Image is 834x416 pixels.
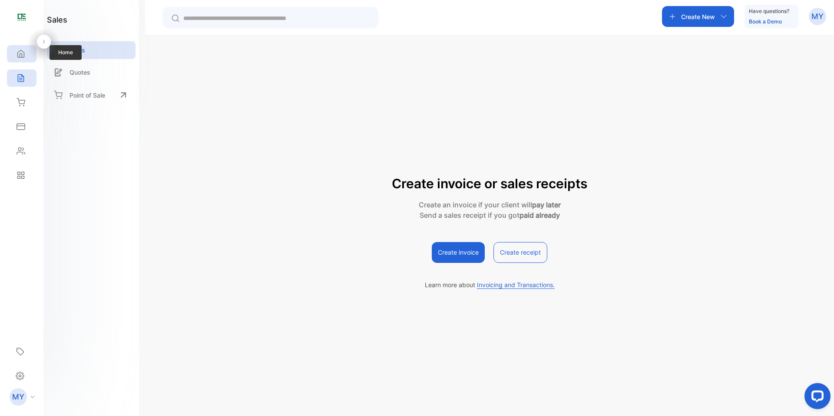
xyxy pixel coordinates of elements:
img: logo [15,11,28,24]
p: Send a sales receipt if you got [392,210,587,220]
p: Point of Sale [69,91,105,100]
p: Learn more about [425,280,555,289]
span: Home [50,45,82,60]
button: Create invoice [432,242,485,263]
a: Sales [47,41,136,59]
button: Create New [662,6,734,27]
a: Quotes [47,63,136,81]
p: Quotes [69,68,90,77]
strong: paid already [520,211,560,219]
a: Point of Sale [47,85,136,105]
button: MY [809,6,826,27]
p: Have questions? [749,7,789,16]
p: MY [12,391,24,403]
p: MY [811,11,824,22]
span: Invoicing and Transactions. [477,281,555,289]
p: Create invoice or sales receipts [392,174,587,193]
h1: sales [47,14,67,26]
iframe: LiveChat chat widget [798,380,834,416]
button: Create receipt [493,242,547,263]
a: Book a Demo [749,18,782,25]
p: Create an invoice if your client will [392,200,587,210]
strong: pay later [532,200,561,209]
p: Create New [681,12,715,21]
